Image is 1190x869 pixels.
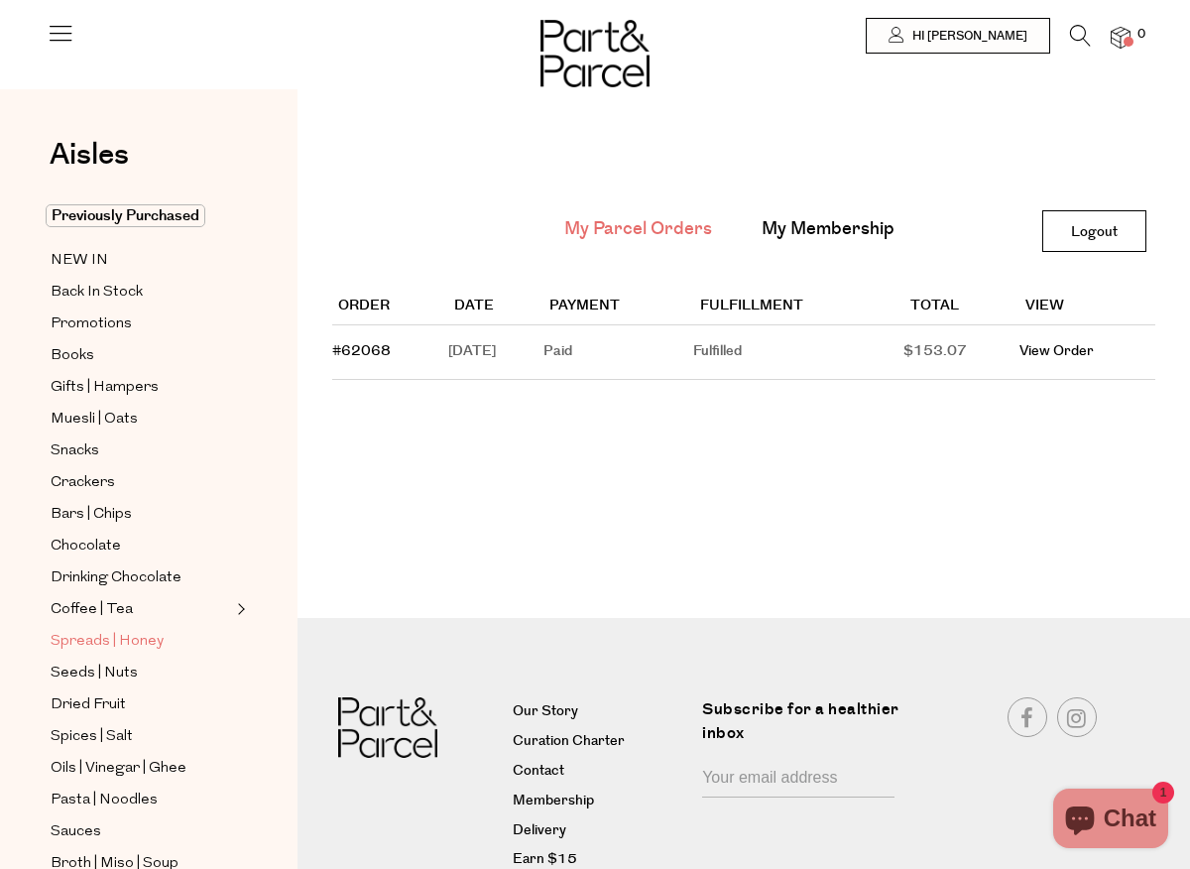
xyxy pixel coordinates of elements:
a: Delivery [513,819,687,843]
span: NEW IN [51,249,108,273]
th: Payment [543,289,694,325]
th: Total [903,289,1019,325]
a: Membership [513,790,687,813]
a: Promotions [51,311,231,336]
span: Promotions [51,312,132,336]
span: Gifts | Hampers [51,376,159,400]
a: Curation Charter [513,730,687,754]
span: Back In Stock [51,281,143,305]
th: Fulfillment [693,289,903,325]
a: Logout [1042,210,1146,252]
inbox-online-store-chat: Shopify online store chat [1047,789,1174,853]
a: Muesli | Oats [51,407,231,432]
span: Sauces [51,820,101,844]
th: View [1019,289,1155,325]
a: Our Story [513,700,687,724]
label: Subscribe for a healthier inbox [702,697,906,760]
a: Snacks [51,438,231,463]
span: 0 [1132,26,1150,44]
a: Pasta | Noodles [51,788,231,812]
a: Books [51,343,231,368]
a: Spices | Salt [51,724,231,749]
span: Aisles [50,133,129,177]
a: Chocolate [51,534,231,559]
span: Bars | Chips [51,503,132,527]
a: Spreads | Honey [51,629,231,654]
td: [DATE] [448,325,542,380]
a: Drinking Chocolate [51,565,231,590]
th: Order [332,289,448,325]
a: NEW IN [51,248,231,273]
span: Hi [PERSON_NAME] [907,28,1027,45]
td: $153.07 [903,325,1019,380]
span: Pasta | Noodles [51,789,158,812]
span: Drinking Chocolate [51,566,181,590]
input: Your email address [702,760,894,798]
a: Coffee | Tea [51,597,231,622]
a: Gifts | Hampers [51,375,231,400]
a: Aisles [50,140,129,189]
a: 0 [1111,27,1130,48]
span: Seeds | Nuts [51,662,138,685]
td: Paid [543,325,694,380]
a: My Parcel Orders [564,216,712,242]
button: Expand/Collapse Coffee | Tea [232,597,246,621]
span: Dried Fruit [51,693,126,717]
a: Contact [513,760,687,784]
td: Fulfilled [693,325,903,380]
a: My Membership [762,216,894,242]
th: Date [448,289,542,325]
a: View Order [1019,341,1094,361]
span: Spices | Salt [51,725,133,749]
span: Muesli | Oats [51,408,138,432]
a: Seeds | Nuts [51,661,231,685]
a: Hi [PERSON_NAME] [866,18,1050,54]
a: Oils | Vinegar | Ghee [51,756,231,781]
img: Part&Parcel [338,697,437,758]
span: Coffee | Tea [51,598,133,622]
a: Back In Stock [51,280,231,305]
a: #62068 [332,341,391,361]
span: Oils | Vinegar | Ghee [51,757,186,781]
span: Books [51,344,94,368]
span: Previously Purchased [46,204,205,227]
a: Bars | Chips [51,502,231,527]
span: Spreads | Honey [51,630,164,654]
a: Dried Fruit [51,692,231,717]
span: Snacks [51,439,99,463]
span: Crackers [51,471,115,495]
a: Previously Purchased [51,204,231,228]
a: Crackers [51,470,231,495]
img: Part&Parcel [540,20,650,87]
span: Chocolate [51,535,121,559]
a: Sauces [51,819,231,844]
